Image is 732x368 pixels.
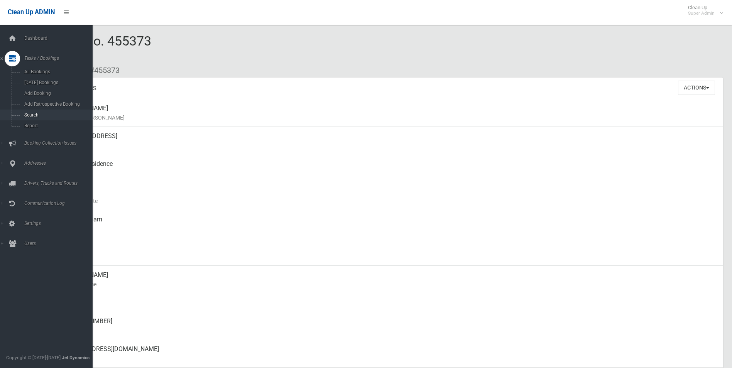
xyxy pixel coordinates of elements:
[22,241,98,246] span: Users
[22,35,98,41] span: Dashboard
[62,266,717,294] div: [PERSON_NAME]
[62,169,717,178] small: Pickup Point
[22,56,98,61] span: Tasks / Bookings
[62,224,717,233] small: Collected At
[62,141,717,150] small: Address
[22,91,92,96] span: Add Booking
[22,140,98,146] span: Booking Collection Issues
[62,238,717,266] div: [DATE]
[22,201,98,206] span: Communication Log
[22,123,92,128] span: Report
[62,340,717,368] div: [EMAIL_ADDRESS][DOMAIN_NAME]
[62,312,717,340] div: [PHONE_NUMBER]
[62,113,717,122] small: Name of [PERSON_NAME]
[678,81,715,95] button: Actions
[22,181,98,186] span: Drivers, Trucks and Routes
[62,252,717,261] small: Zone
[6,355,61,360] span: Copyright © [DATE]-[DATE]
[62,196,717,206] small: Collection Date
[684,5,722,16] span: Clean Up
[22,160,98,166] span: Addresses
[34,33,151,63] span: Booking No. 455373
[22,112,92,118] span: Search
[8,8,55,16] span: Clean Up ADMIN
[62,127,717,155] div: [STREET_ADDRESS]
[22,69,92,74] span: All Bookings
[22,221,98,226] span: Settings
[62,210,717,238] div: [DATE] 6:24am
[688,10,715,16] small: Super Admin
[62,182,717,210] div: [DATE]
[62,298,717,307] small: Mobile
[62,99,717,127] div: [PERSON_NAME]
[84,63,120,78] li: #455373
[62,280,717,289] small: Contact Name
[22,101,92,107] span: Add Retrospective Booking
[62,326,717,335] small: Landline
[62,155,717,182] div: Front of Residence
[34,340,723,368] a: [EMAIL_ADDRESS][DOMAIN_NAME]Email
[22,80,92,85] span: [DATE] Bookings
[62,354,717,363] small: Email
[62,355,90,360] strong: Jet Dynamics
